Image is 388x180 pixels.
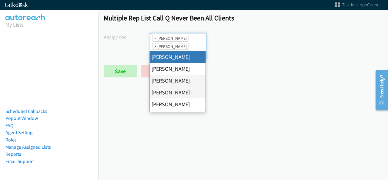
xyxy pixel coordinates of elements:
a: Manage Assigned Lists [5,144,51,150]
a: FAQ [5,123,13,128]
a: Email Support [5,158,34,164]
a: Back [141,65,175,77]
li: Cathy Shahan [152,35,189,42]
a: Agent Settings [5,130,35,135]
a: Popout Window [5,115,38,121]
li: [PERSON_NAME] [150,110,206,122]
li: Charles Ross [152,43,189,50]
a: Roles [5,137,17,143]
a: My Lists [5,21,24,28]
h1: Multiple Rep List Call Q Never Been All Clients [104,14,383,22]
li: [PERSON_NAME] [150,98,206,110]
li: [PERSON_NAME] [150,51,206,63]
iframe: Resource Center [371,66,388,114]
li: [PERSON_NAME] [150,63,206,75]
span: × [154,35,156,41]
label: Assignees [104,33,150,41]
span: × [154,43,156,49]
li: [PERSON_NAME] [150,75,206,87]
input: Save [104,65,137,77]
a: Reports [5,151,21,157]
li: [PERSON_NAME] [150,87,206,98]
a: Talkdesk AppConnect [335,2,383,8]
a: Scheduled Callbacks [5,108,47,114]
